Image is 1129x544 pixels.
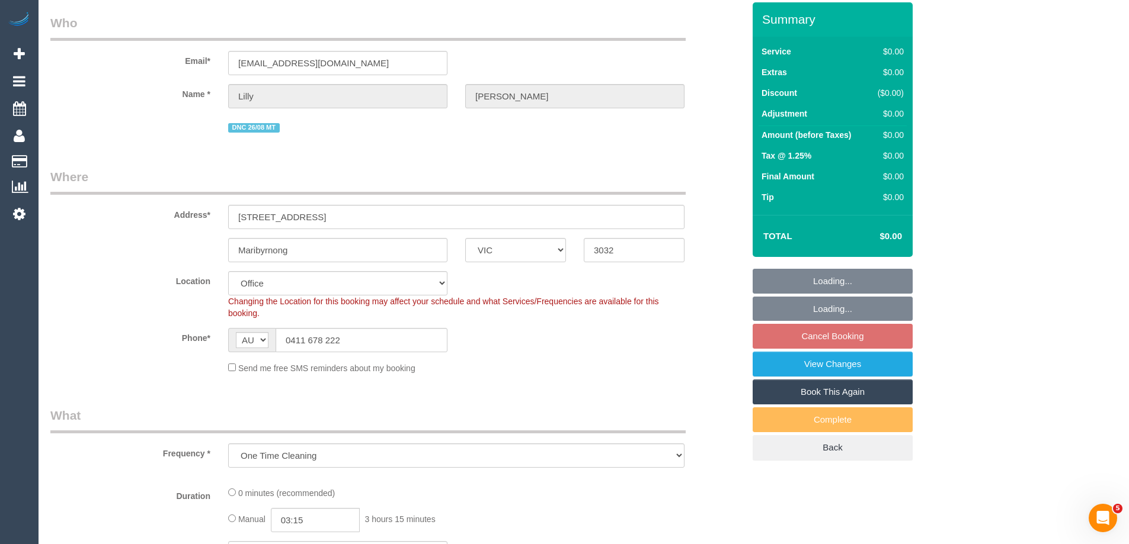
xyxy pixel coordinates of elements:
span: 3 hours 15 minutes [365,514,436,524]
span: Send me free SMS reminders about my booking [238,363,415,373]
label: Name * [41,84,219,100]
img: Automaid Logo [7,12,31,28]
div: $0.00 [872,191,904,203]
label: Frequency * [41,443,219,459]
a: Back [753,435,913,460]
span: DNC 26/08 MT [228,123,280,133]
span: 0 minutes (recommended) [238,488,335,498]
legend: Where [50,168,686,195]
h4: $0.00 [845,231,902,242]
label: Final Amount [762,170,814,182]
input: Email* [228,51,447,75]
label: Discount [762,87,797,99]
label: Extras [762,66,787,78]
label: Tip [762,191,774,203]
div: $0.00 [872,66,904,78]
strong: Total [763,231,792,241]
div: $0.00 [872,170,904,182]
label: Adjustment [762,108,807,120]
div: $0.00 [872,150,904,162]
span: Manual [238,514,266,524]
input: Post Code* [584,238,685,262]
input: First Name* [228,84,447,108]
legend: Who [50,14,686,41]
span: 5 [1113,504,1122,513]
label: Tax @ 1.25% [762,150,811,162]
a: Book This Again [753,379,913,404]
iframe: Intercom live chat [1089,504,1117,532]
span: Changing the Location for this booking may affect your schedule and what Services/Frequencies are... [228,297,659,318]
h3: Summary [762,12,907,26]
label: Email* [41,51,219,67]
legend: What [50,407,686,433]
label: Service [762,46,791,57]
label: Location [41,271,219,287]
label: Phone* [41,328,219,344]
input: Last Name* [465,84,685,108]
input: Phone* [276,328,447,352]
div: $0.00 [872,46,904,57]
div: ($0.00) [872,87,904,99]
label: Duration [41,486,219,502]
div: $0.00 [872,129,904,141]
div: $0.00 [872,108,904,120]
a: View Changes [753,352,913,376]
input: Suburb* [228,238,447,262]
label: Address* [41,205,219,221]
label: Amount (before Taxes) [762,129,851,141]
